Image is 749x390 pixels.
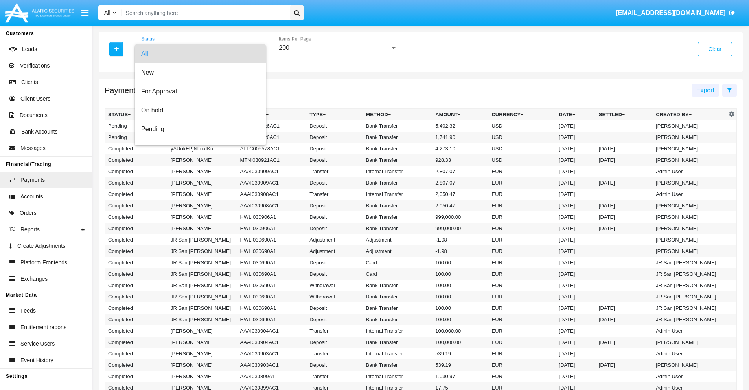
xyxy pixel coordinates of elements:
span: New [141,63,259,82]
span: All [141,44,259,63]
span: On hold [141,101,259,120]
span: Rejected [141,139,259,157]
span: For Approval [141,82,259,101]
span: Pending [141,120,259,139]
